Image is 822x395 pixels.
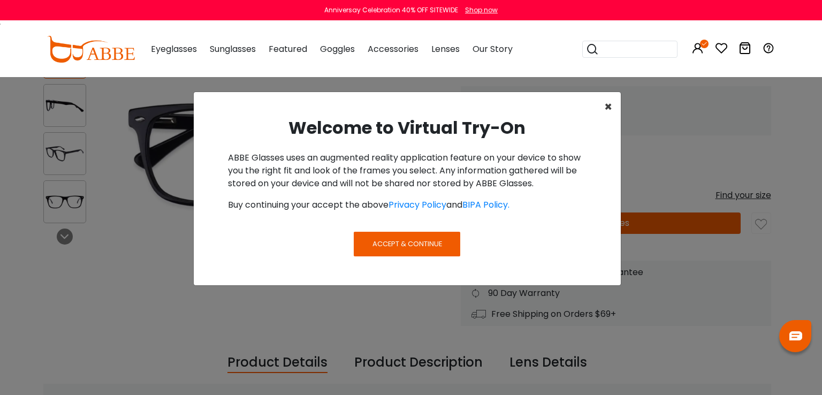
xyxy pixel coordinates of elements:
[372,239,442,249] span: Accept & Continue
[210,43,256,55] span: Sunglasses
[465,5,498,15] div: Shop now
[47,36,135,63] img: abbeglasses.com
[389,199,446,211] a: Privacy Policy
[354,232,460,256] button: Accept & Continue
[368,43,418,55] span: Accessories
[151,43,197,55] span: Eyeglasses
[460,5,498,14] a: Shop now
[324,5,458,15] div: Anniversay Celebration 40% OFF SITEWIDE
[596,92,621,122] button: Close
[228,151,587,190] p: ABBE Glasses uses an augmented reality application feature on your device to show you the right f...
[789,331,802,340] img: chat
[202,118,612,138] h2: Welcome to Virtual Try-On
[604,98,612,116] span: ×
[431,43,460,55] span: Lenses
[320,43,355,55] span: Goggles
[462,199,509,211] a: BIPA Policy.
[269,43,307,55] span: Featured
[228,199,587,211] p: Buy continuing your accept the above and
[473,43,513,55] span: Our Story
